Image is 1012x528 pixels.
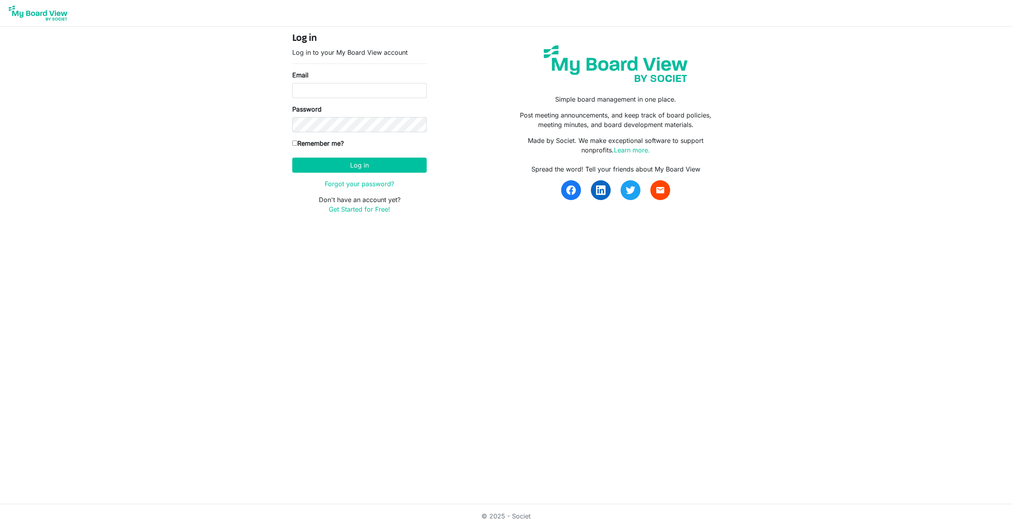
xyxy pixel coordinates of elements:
[512,94,720,104] p: Simple board management in one place.
[292,48,427,57] p: Log in to your My Board View account
[512,136,720,155] p: Made by Societ. We make exceptional software to support nonprofits.
[292,139,344,148] label: Remember me?
[538,39,694,88] img: my-board-view-societ.svg
[292,141,297,146] input: Remember me?
[614,146,650,154] a: Learn more.
[292,158,427,173] button: Log in
[292,195,427,214] p: Don't have an account yet?
[481,512,531,520] a: © 2025 - Societ
[566,185,576,195] img: facebook.svg
[655,185,665,195] span: email
[329,205,390,213] a: Get Started for Free!
[596,185,606,195] img: linkedin.svg
[650,180,670,200] a: email
[512,164,720,174] div: Spread the word! Tell your friends about My Board View
[6,3,70,23] img: My Board View Logo
[626,185,635,195] img: twitter.svg
[292,70,309,80] label: Email
[292,33,427,44] h4: Log in
[325,180,394,188] a: Forgot your password?
[292,104,322,114] label: Password
[512,110,720,129] p: Post meeting announcements, and keep track of board policies, meeting minutes, and board developm...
